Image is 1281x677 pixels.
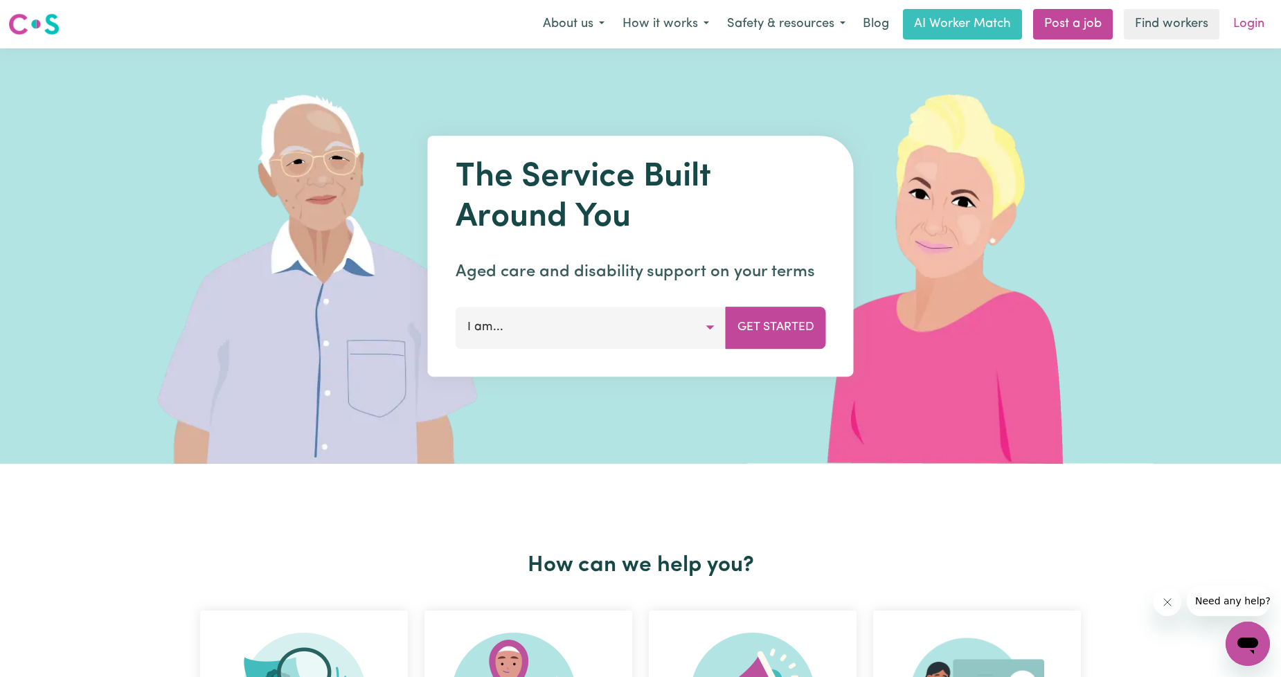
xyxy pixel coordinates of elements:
button: I am... [456,307,726,348]
a: Post a job [1033,9,1113,39]
button: Safety & resources [718,10,854,39]
a: Find workers [1124,9,1219,39]
button: How it works [613,10,718,39]
p: Aged care and disability support on your terms [456,260,826,285]
img: Careseekers logo [8,12,60,37]
button: Get Started [726,307,826,348]
button: About us [534,10,613,39]
h2: How can we help you? [192,552,1089,579]
a: Blog [854,9,897,39]
span: Need any help? [8,10,84,21]
a: Login [1225,9,1273,39]
iframe: Button to launch messaging window [1226,622,1270,666]
iframe: Message from company [1187,586,1270,616]
a: Careseekers logo [8,8,60,40]
iframe: Close message [1154,588,1181,616]
h1: The Service Built Around You [456,158,826,237]
a: AI Worker Match [903,9,1022,39]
